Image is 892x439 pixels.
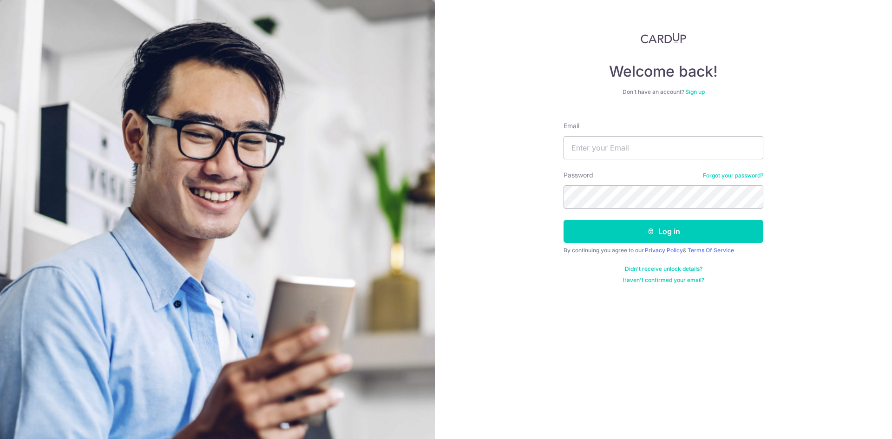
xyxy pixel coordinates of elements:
[564,121,579,131] label: Email
[685,88,705,95] a: Sign up
[645,247,683,254] a: Privacy Policy
[564,220,763,243] button: Log in
[703,172,763,179] a: Forgot your password?
[564,247,763,254] div: By continuing you agree to our &
[623,276,704,284] a: Haven't confirmed your email?
[564,136,763,159] input: Enter your Email
[564,62,763,81] h4: Welcome back!
[564,88,763,96] div: Don’t have an account?
[625,265,702,273] a: Didn't receive unlock details?
[688,247,734,254] a: Terms Of Service
[564,170,593,180] label: Password
[641,33,686,44] img: CardUp Logo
